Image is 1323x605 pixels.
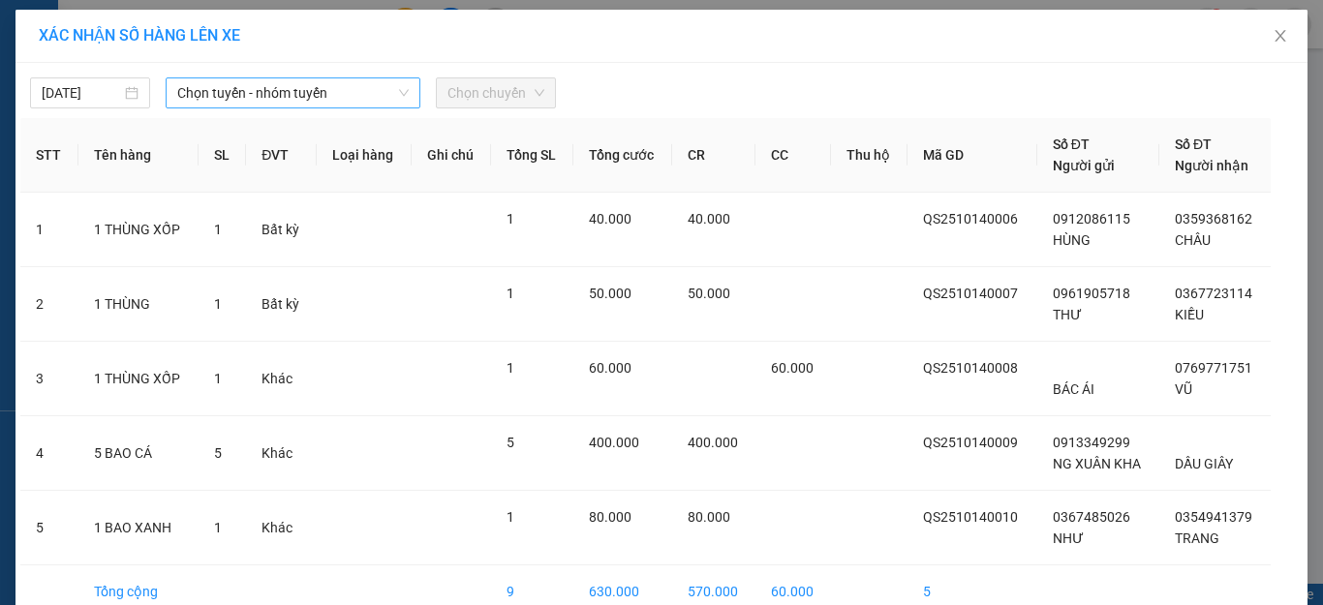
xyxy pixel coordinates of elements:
[317,118,412,193] th: Loại hàng
[688,286,730,301] span: 50.000
[1175,286,1252,301] span: 0367723114
[1253,10,1308,64] button: Close
[1053,381,1094,397] span: BÁC ÁI
[78,118,199,193] th: Tên hàng
[589,435,639,450] span: 400.000
[1175,211,1252,227] span: 0359368162
[589,360,631,376] span: 60.000
[177,78,409,107] span: Chọn tuyến - nhóm tuyến
[1053,530,1084,546] span: NHƯ
[923,509,1018,525] span: QS2510140010
[246,416,317,491] td: Khác
[908,118,1037,193] th: Mã GD
[1273,28,1288,44] span: close
[1175,456,1233,471] span: DẦU GIÂY
[1175,381,1192,397] span: VŨ
[771,360,814,376] span: 60.000
[507,360,514,376] span: 1
[246,342,317,416] td: Khác
[20,193,78,267] td: 1
[507,286,514,301] span: 1
[78,342,199,416] td: 1 THÙNG XỐP
[1053,158,1115,173] span: Người gửi
[688,211,730,227] span: 40.000
[246,267,317,342] td: Bất kỳ
[1053,435,1130,450] span: 0913349299
[507,509,514,525] span: 1
[78,416,199,491] td: 5 BAO CÁ
[1175,232,1211,248] span: CHÂU
[589,211,631,227] span: 40.000
[199,118,246,193] th: SL
[1175,136,1212,152] span: Số ĐT
[1053,232,1091,248] span: HÙNG
[589,286,631,301] span: 50.000
[1053,456,1141,471] span: NG XUÂN KHA
[214,296,222,312] span: 1
[1175,530,1219,546] span: TRANG
[214,222,222,237] span: 1
[1053,136,1090,152] span: Số ĐT
[1175,307,1204,322] span: KIỀU
[447,78,544,107] span: Chọn chuyến
[672,118,755,193] th: CR
[1053,211,1130,227] span: 0912086115
[39,26,240,45] span: XÁC NHẬN SỐ HÀNG LÊN XE
[246,491,317,565] td: Khác
[214,371,222,386] span: 1
[755,118,831,193] th: CC
[42,82,121,104] input: 14/10/2025
[214,445,222,461] span: 5
[923,211,1018,227] span: QS2510140006
[573,118,672,193] th: Tổng cước
[507,211,514,227] span: 1
[20,416,78,491] td: 4
[923,360,1018,376] span: QS2510140008
[923,286,1018,301] span: QS2510140007
[78,491,199,565] td: 1 BAO XANH
[1053,286,1130,301] span: 0961905718
[1175,158,1248,173] span: Người nhận
[20,491,78,565] td: 5
[214,520,222,535] span: 1
[831,118,908,193] th: Thu hộ
[246,193,317,267] td: Bất kỳ
[1053,509,1130,525] span: 0367485026
[20,267,78,342] td: 2
[923,435,1018,450] span: QS2510140009
[78,193,199,267] td: 1 THÙNG XỐP
[688,509,730,525] span: 80.000
[78,267,199,342] td: 1 THÙNG
[246,118,317,193] th: ĐVT
[20,342,78,416] td: 3
[412,118,491,193] th: Ghi chú
[1175,360,1252,376] span: 0769771751
[20,118,78,193] th: STT
[589,509,631,525] span: 80.000
[507,435,514,450] span: 5
[688,435,738,450] span: 400.000
[1053,307,1082,322] span: THƯ
[491,118,573,193] th: Tổng SL
[1175,509,1252,525] span: 0354941379
[398,87,410,99] span: down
